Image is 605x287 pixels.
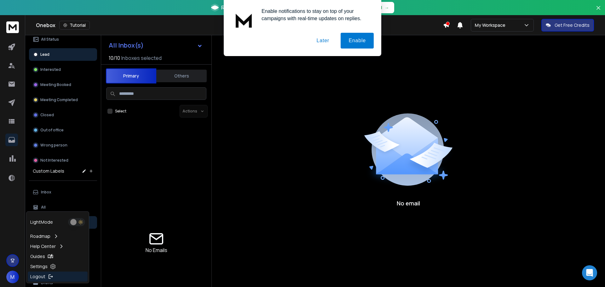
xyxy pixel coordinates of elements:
[106,68,156,83] button: Primary
[33,168,64,174] h3: Custom Labels
[30,219,53,225] p: Light Mode
[40,97,78,102] p: Meeting Completed
[30,253,45,260] p: Guides
[29,63,97,76] button: Interested
[40,67,61,72] p: Interested
[121,54,162,62] h3: Inboxes selected
[115,109,126,114] label: Select
[308,33,337,49] button: Later
[30,243,56,250] p: Help Center
[29,154,97,167] button: Not Interested
[29,78,97,91] button: Meeting Booked
[28,251,88,261] a: Guides
[40,82,71,87] p: Meeting Booked
[41,205,46,210] p: All
[156,69,207,83] button: Others
[29,201,97,214] button: All
[29,124,97,136] button: Out of office
[29,109,97,121] button: Closed
[28,261,88,272] a: Settings
[30,263,48,270] p: Settings
[29,186,97,198] button: Inbox
[231,8,256,33] img: notification icon
[40,128,64,133] p: Out of office
[28,241,88,251] a: Help Center
[30,273,45,280] p: Logout
[109,54,120,62] span: 10 / 10
[29,139,97,152] button: Wrong person
[256,8,374,22] div: Enable notifications to stay on top of your campaigns with real-time updates on replies.
[29,94,97,106] button: Meeting Completed
[6,271,19,283] button: M
[30,233,50,239] p: Roadmap
[341,33,374,49] button: Enable
[146,246,167,254] p: No Emails
[40,158,68,163] p: Not Interested
[41,190,51,195] p: Inbox
[40,143,67,148] p: Wrong person
[28,231,88,241] a: Roadmap
[40,112,54,118] p: Closed
[397,199,420,208] p: No email
[582,265,597,280] div: Open Intercom Messenger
